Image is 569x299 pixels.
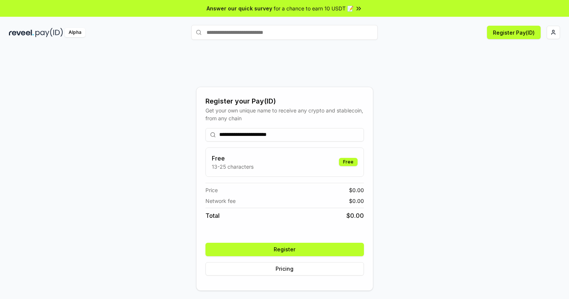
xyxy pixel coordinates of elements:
[349,186,364,194] span: $ 0.00
[274,4,353,12] span: for a chance to earn 10 USDT 📝
[205,243,364,256] button: Register
[205,262,364,276] button: Pricing
[207,4,272,12] span: Answer our quick survey
[205,106,364,122] div: Get your own unique name to receive any crypto and stablecoin, from any chain
[205,96,364,106] div: Register your Pay(ID)
[205,197,236,205] span: Network fee
[346,211,364,220] span: $ 0.00
[487,26,541,39] button: Register Pay(ID)
[9,28,34,37] img: reveel_dark
[65,28,85,37] div: Alpha
[349,197,364,205] span: $ 0.00
[205,186,218,194] span: Price
[205,211,220,220] span: Total
[212,154,254,163] h3: Free
[35,28,63,37] img: pay_id
[212,163,254,171] p: 13-25 characters
[339,158,358,166] div: Free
